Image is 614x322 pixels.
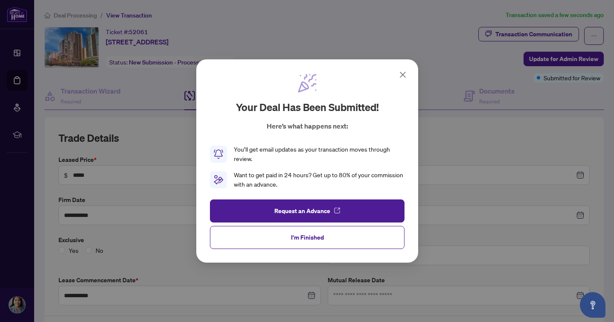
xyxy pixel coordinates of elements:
h2: Your deal has been submitted! [236,100,378,114]
button: Request an Advance [210,199,404,222]
button: Open asap [580,292,605,318]
button: I'm Finished [210,226,404,249]
span: Request an Advance [274,204,330,218]
span: I'm Finished [291,231,323,244]
div: Want to get paid in 24 hours? Get up to 80% of your commission with an advance. [234,170,404,189]
div: You’ll get email updates as your transaction moves through review. [234,145,404,164]
p: Here’s what happens next: [266,121,348,131]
